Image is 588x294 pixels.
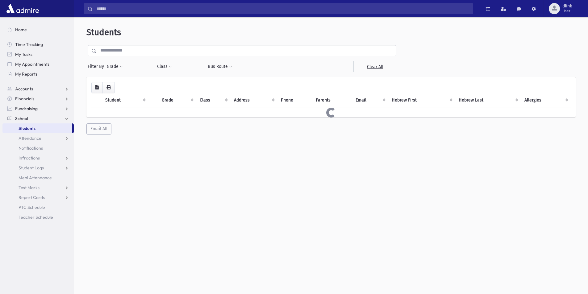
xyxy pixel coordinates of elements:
button: Class [157,61,172,72]
a: Financials [2,94,74,104]
a: Report Cards [2,193,74,202]
a: Test Marks [2,183,74,193]
button: CSV [91,82,103,93]
a: School [2,114,74,123]
span: Attendance [19,135,41,141]
span: My Appointments [15,61,49,67]
span: Notifications [19,145,43,151]
a: Clear All [353,61,396,72]
th: Parents [312,93,352,107]
span: My Reports [15,71,37,77]
a: Notifications [2,143,74,153]
span: Home [15,27,27,32]
span: Infractions [19,155,40,161]
a: Attendance [2,133,74,143]
button: Email All [86,123,111,135]
span: My Tasks [15,52,32,57]
a: PTC Schedule [2,202,74,212]
button: Grade [106,61,123,72]
input: Search [93,3,473,14]
a: Student Logs [2,163,74,173]
a: Accounts [2,84,74,94]
a: Meal Attendance [2,173,74,183]
button: Bus Route [207,61,232,72]
button: Print [102,82,115,93]
img: AdmirePro [5,2,40,15]
th: Grade [158,93,196,107]
span: Accounts [15,86,33,92]
th: Student [102,93,148,107]
span: User [562,9,572,14]
span: Student Logs [19,165,44,171]
a: Time Tracking [2,39,74,49]
a: Teacher Schedule [2,212,74,222]
span: Report Cards [19,195,45,200]
span: School [15,116,28,121]
a: My Tasks [2,49,74,59]
a: Fundraising [2,104,74,114]
a: Infractions [2,153,74,163]
th: Hebrew First [388,93,455,107]
span: PTC Schedule [19,205,45,210]
th: Class [196,93,231,107]
span: Students [19,126,35,131]
span: Filter By [88,63,106,70]
a: Students [2,123,72,133]
span: Time Tracking [15,42,43,47]
th: Phone [277,93,312,107]
span: Students [86,27,121,37]
th: Allergies [521,93,571,107]
a: My Reports [2,69,74,79]
th: Address [230,93,277,107]
span: dfink [562,4,572,9]
span: Teacher Schedule [19,214,53,220]
span: Test Marks [19,185,40,190]
th: Hebrew Last [455,93,521,107]
th: Email [352,93,388,107]
a: My Appointments [2,59,74,69]
a: Home [2,25,74,35]
span: Financials [15,96,34,101]
span: Meal Attendance [19,175,52,180]
span: Fundraising [15,106,38,111]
